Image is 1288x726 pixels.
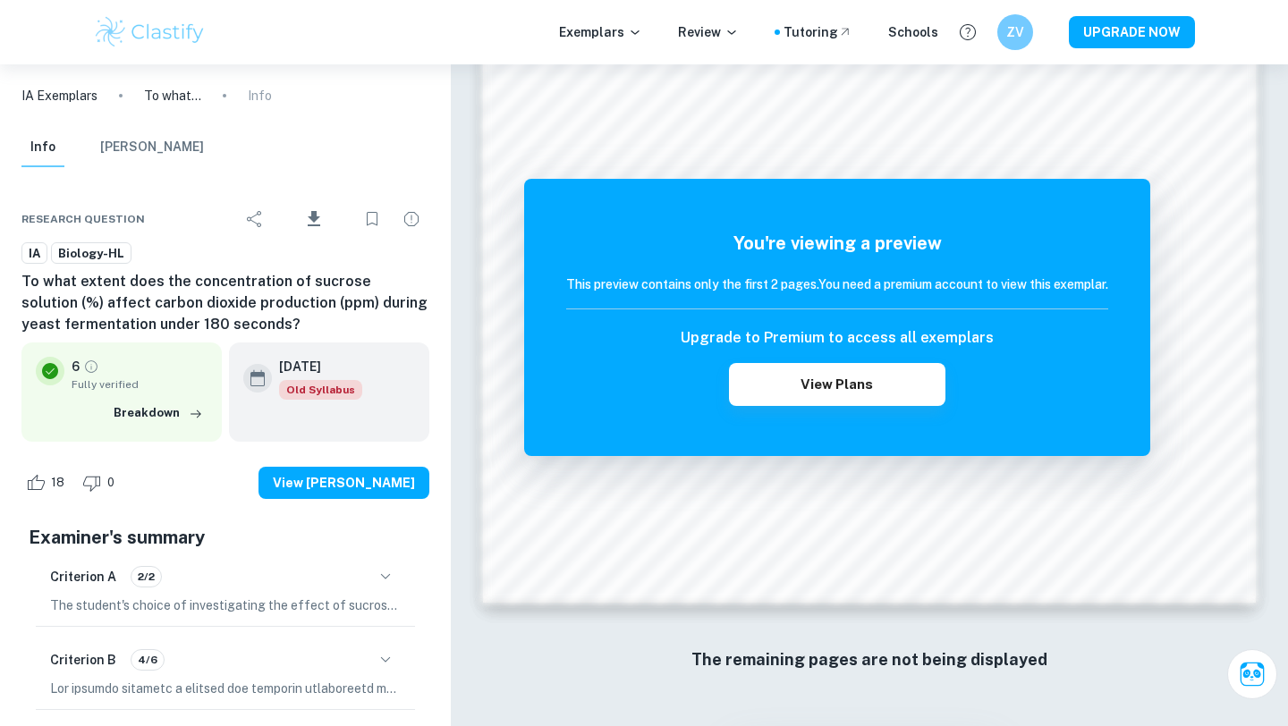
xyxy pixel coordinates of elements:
[29,524,422,551] h5: Examiner's summary
[279,380,362,400] div: Starting from the May 2025 session, the Biology IA requirements have changed. It's OK to refer to...
[279,357,348,376] h6: [DATE]
[729,363,945,406] button: View Plans
[519,647,1220,672] h6: The remaining pages are not being displayed
[394,201,429,237] div: Report issue
[248,86,272,106] p: Info
[1069,16,1195,48] button: UPGRADE NOW
[72,376,208,393] span: Fully verified
[566,274,1108,294] h6: This preview contains only the first 2 pages. You need a premium account to view this exemplar.
[100,128,204,167] button: [PERSON_NAME]
[276,196,351,242] div: Download
[109,400,208,426] button: Breakdown
[237,201,273,237] div: Share
[50,567,116,587] h6: Criterion A
[888,22,938,42] a: Schools
[21,86,97,106] a: IA Exemplars
[52,245,131,263] span: Biology-HL
[21,128,64,167] button: Info
[41,474,74,492] span: 18
[78,469,124,497] div: Dislike
[279,380,362,400] span: Old Syllabus
[559,22,642,42] p: Exemplars
[997,14,1033,50] button: ZV
[131,569,161,585] span: 2/2
[50,595,401,615] p: The student's choice of investigating the effect of sucrose concentration on carbon dioxide produ...
[97,474,124,492] span: 0
[258,467,429,499] button: View [PERSON_NAME]
[72,357,80,376] p: 6
[51,242,131,265] a: Biology-HL
[953,17,983,47] button: Help and Feedback
[21,271,429,335] h6: To what extent does the concentration of sucrose solution (%) affect carbon dioxide production (p...
[678,22,739,42] p: Review
[83,359,99,375] a: Grade fully verified
[144,86,201,106] p: To what extent does the concentration of sucrose solution (%) affect carbon dioxide production (p...
[22,245,47,263] span: IA
[131,652,164,668] span: 4/6
[681,327,994,349] h6: Upgrade to Premium to access all exemplars
[21,469,74,497] div: Like
[21,211,145,227] span: Research question
[50,679,401,698] p: Lor ipsumdo sitametc a elitsed doe temporin utlaboreetd ma ali enim admin ve qui nostrudex ul lab...
[784,22,852,42] a: Tutoring
[1227,649,1277,699] button: Ask Clai
[93,14,207,50] img: Clastify logo
[21,242,47,265] a: IA
[1005,22,1026,42] h6: ZV
[354,201,390,237] div: Bookmark
[50,650,116,670] h6: Criterion B
[566,230,1108,257] h5: You're viewing a preview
